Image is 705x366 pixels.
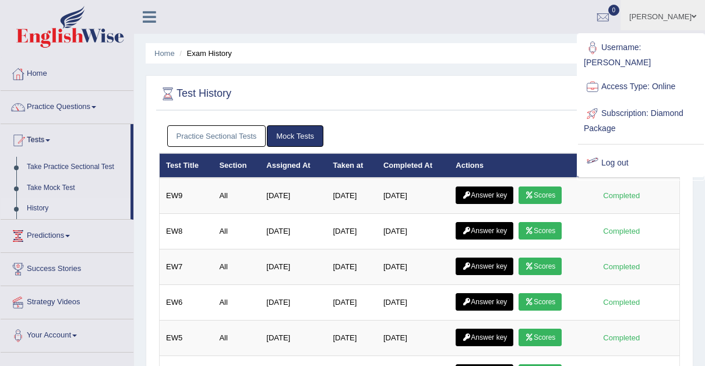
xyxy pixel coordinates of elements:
a: Practice Sectional Tests [167,125,266,147]
a: Access Type: Online [578,73,704,100]
a: Subscription: Diamond Package [578,100,704,139]
td: [DATE] [260,178,326,214]
a: Your Account [1,319,133,349]
a: Success Stories [1,253,133,282]
div: Completed [599,332,644,344]
a: Answer key [456,186,513,204]
a: Home [1,58,133,87]
a: Answer key [456,258,513,275]
td: All [213,178,260,214]
td: EW8 [160,214,213,249]
a: Mock Tests [267,125,323,147]
a: Home [154,49,175,58]
a: Take Practice Sectional Test [22,157,131,178]
a: Scores [519,222,562,240]
td: All [213,321,260,356]
li: Exam History [177,48,232,59]
a: Answer key [456,293,513,311]
th: Actions [449,153,592,178]
td: [DATE] [260,321,326,356]
td: EW9 [160,178,213,214]
td: EW5 [160,321,213,356]
a: Scores [519,258,562,275]
th: Assigned At [260,153,326,178]
th: Section [213,153,260,178]
td: [DATE] [326,321,377,356]
th: Taken at [326,153,377,178]
td: [DATE] [260,214,326,249]
span: 0 [608,5,620,16]
a: Log out [578,150,704,177]
a: History [22,198,131,219]
td: [DATE] [377,321,449,356]
a: Username: [PERSON_NAME] [578,34,704,73]
td: All [213,214,260,249]
a: Strategy Videos [1,286,133,315]
th: Test Title [160,153,213,178]
a: Take Mock Test [22,178,131,199]
a: Practice Questions [1,91,133,120]
div: Completed [599,261,644,273]
td: [DATE] [377,214,449,249]
td: [DATE] [326,285,377,321]
td: [DATE] [326,249,377,285]
a: Answer key [456,222,513,240]
td: EW7 [160,249,213,285]
div: Completed [599,225,644,237]
div: Completed [599,296,644,308]
div: Completed [599,189,644,202]
td: [DATE] [377,285,449,321]
td: [DATE] [377,178,449,214]
td: [DATE] [326,214,377,249]
td: All [213,249,260,285]
a: Scores [519,293,562,311]
td: EW6 [160,285,213,321]
a: Answer key [456,329,513,346]
td: All [213,285,260,321]
a: Scores [519,329,562,346]
td: [DATE] [260,249,326,285]
a: Predictions [1,220,133,249]
td: [DATE] [377,249,449,285]
th: Completed At [377,153,449,178]
td: [DATE] [260,285,326,321]
a: Tests [1,124,131,153]
a: Scores [519,186,562,204]
td: [DATE] [326,178,377,214]
h2: Test History [159,85,231,103]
